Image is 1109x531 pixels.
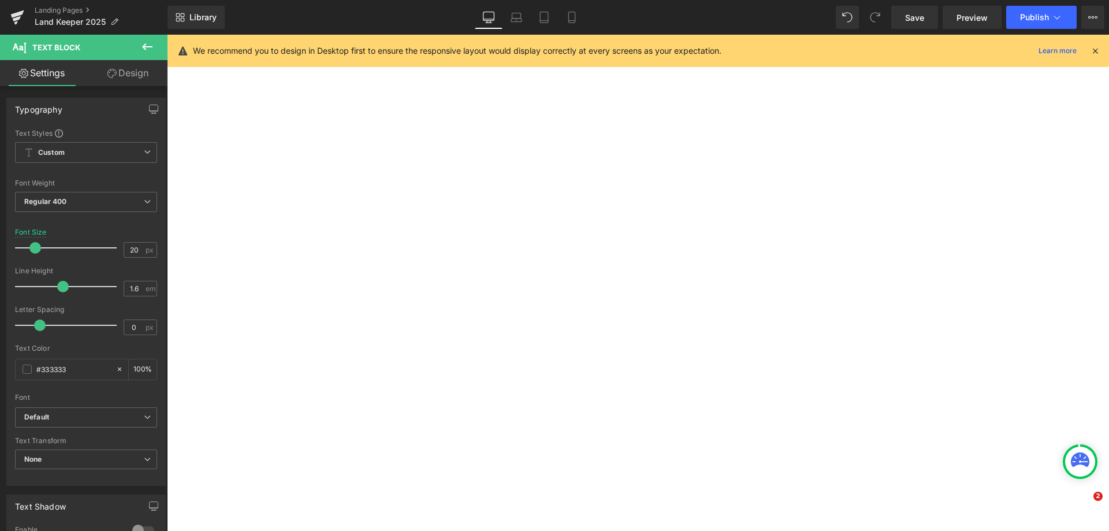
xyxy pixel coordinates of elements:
[146,324,155,331] span: px
[168,6,225,29] a: New Library
[86,60,170,86] a: Design
[24,413,49,422] i: Default
[24,197,67,206] b: Regular 400
[957,12,988,24] span: Preview
[35,17,106,27] span: Land Keeper 2025
[1034,44,1081,58] a: Learn more
[1081,6,1104,29] button: More
[1006,6,1077,29] button: Publish
[864,6,887,29] button: Redo
[1020,13,1049,22] span: Publish
[146,285,155,292] span: em
[503,6,530,29] a: Laptop
[530,6,558,29] a: Tablet
[15,128,157,138] div: Text Styles
[558,6,586,29] a: Mobile
[189,12,217,23] span: Library
[146,246,155,254] span: px
[15,179,157,187] div: Font Weight
[15,393,157,402] div: Font
[475,6,503,29] a: Desktop
[15,437,157,445] div: Text Transform
[943,6,1002,29] a: Preview
[24,455,42,463] b: None
[1093,492,1103,501] span: 2
[15,228,47,236] div: Font Size
[35,6,168,15] a: Landing Pages
[15,267,157,275] div: Line Height
[1070,492,1097,519] iframe: Intercom live chat
[36,363,110,376] input: Color
[129,359,157,380] div: %
[15,495,66,511] div: Text Shadow
[15,98,62,114] div: Typography
[15,344,157,352] div: Text Color
[38,148,65,158] b: Custom
[836,6,859,29] button: Undo
[905,12,924,24] span: Save
[32,43,80,52] span: Text Block
[15,306,157,314] div: Letter Spacing
[193,44,721,57] p: We recommend you to design in Desktop first to ensure the responsive layout would display correct...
